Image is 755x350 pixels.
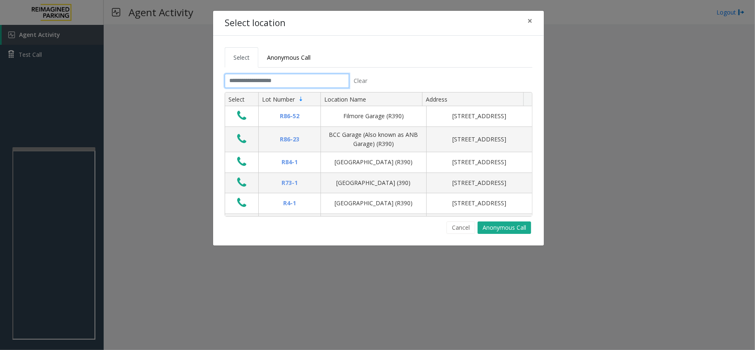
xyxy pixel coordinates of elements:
[298,96,304,102] span: Sortable
[264,178,316,187] div: R73-1
[233,53,250,61] span: Select
[264,158,316,167] div: R84-1
[262,95,295,103] span: Lot Number
[264,199,316,208] div: R4-1
[432,158,527,167] div: [STREET_ADDRESS]
[478,221,531,234] button: Anonymous Call
[267,53,311,61] span: Anonymous Call
[326,112,421,121] div: Filmore Garage (R390)
[447,221,475,234] button: Cancel
[225,47,532,68] ul: Tabs
[264,112,316,121] div: R86-52
[432,178,527,187] div: [STREET_ADDRESS]
[326,130,421,149] div: BCC Garage (Also known as ANB Garage) (R390)
[432,199,527,208] div: [STREET_ADDRESS]
[225,17,285,30] h4: Select location
[326,199,421,208] div: [GEOGRAPHIC_DATA] (R390)
[225,92,532,216] div: Data table
[432,135,527,144] div: [STREET_ADDRESS]
[326,178,421,187] div: [GEOGRAPHIC_DATA] (390)
[522,11,538,31] button: Close
[349,74,372,88] button: Clear
[527,15,532,27] span: ×
[426,95,447,103] span: Address
[264,135,316,144] div: R86-23
[326,158,421,167] div: [GEOGRAPHIC_DATA] (R390)
[225,92,258,107] th: Select
[324,95,366,103] span: Location Name
[432,112,527,121] div: [STREET_ADDRESS]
